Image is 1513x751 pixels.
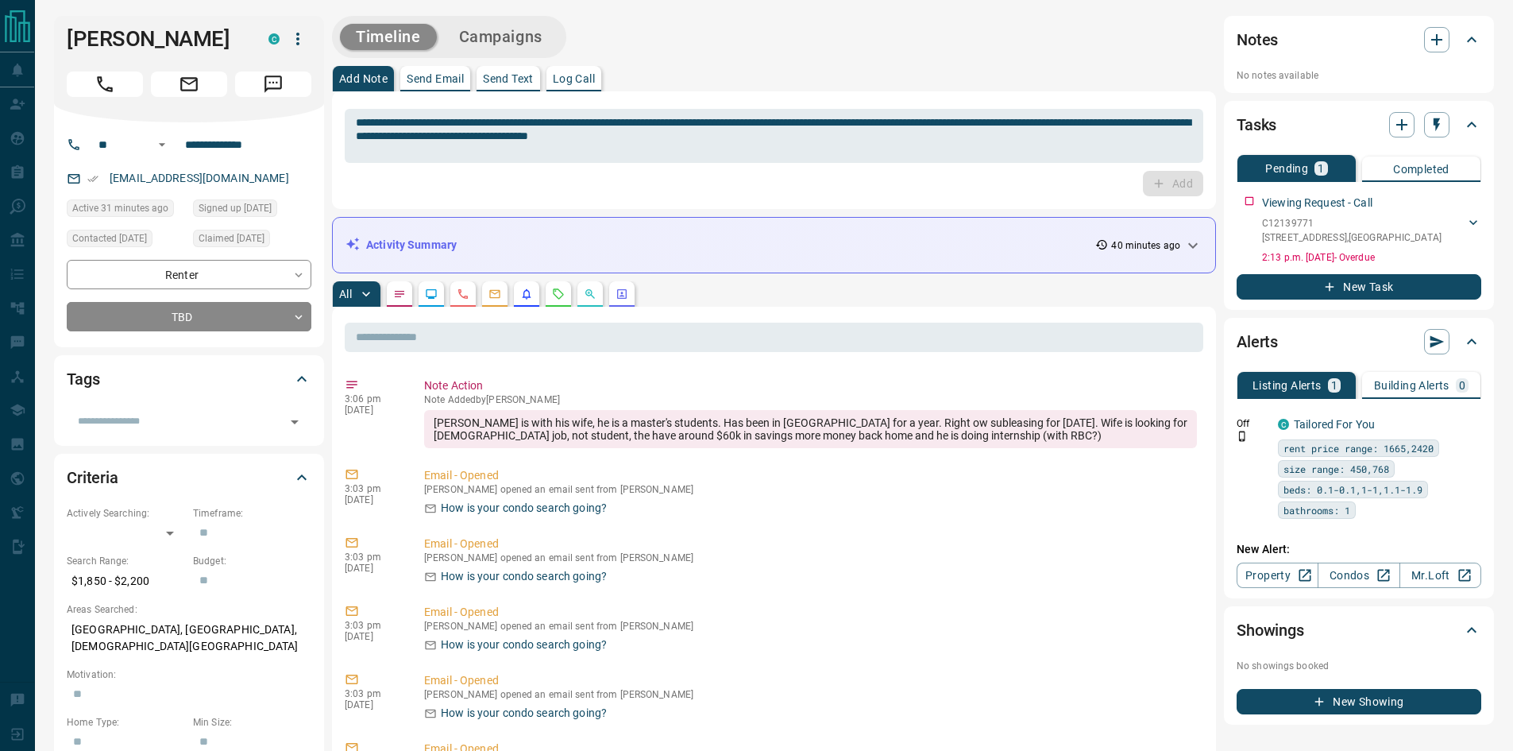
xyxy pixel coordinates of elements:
p: Note Action [424,377,1197,394]
div: condos.ca [268,33,280,45]
p: C12139771 [1262,216,1442,230]
p: Off [1237,416,1268,431]
div: Activity Summary40 minutes ago [345,230,1202,260]
p: Building Alerts [1374,380,1449,391]
p: 3:03 pm [345,688,400,699]
span: Signed up [DATE] [199,200,272,216]
p: [PERSON_NAME] opened an email sent from [PERSON_NAME] [424,484,1197,495]
p: Motivation: [67,668,311,682]
span: size range: 450,768 [1283,461,1389,477]
p: Search Range: [67,554,185,568]
p: Note Added by [PERSON_NAME] [424,394,1197,405]
p: 2:13 p.m. [DATE] - Overdue [1262,250,1481,265]
p: 1 [1318,163,1324,174]
p: Add Note [339,73,388,84]
p: Completed [1393,164,1449,175]
p: Email - Opened [424,672,1197,689]
p: [DATE] [345,699,400,710]
h2: Tags [67,366,99,392]
span: rent price range: 1665,2420 [1283,440,1434,456]
div: TBD [67,302,311,331]
svg: Calls [457,288,469,300]
p: Email - Opened [424,536,1197,552]
div: [PERSON_NAME] is with his wife, he is a master's students. Has been in [GEOGRAPHIC_DATA] for a ye... [424,410,1197,448]
h2: Criteria [67,465,118,490]
p: 3:03 pm [345,552,400,563]
div: Criteria [67,459,311,497]
p: [DATE] [345,494,400,505]
a: Property [1237,563,1318,588]
div: Tue Aug 12 2025 [193,230,311,252]
div: Wed Aug 13 2025 [67,199,185,222]
button: New Task [1237,274,1481,300]
span: Call [67,72,143,97]
svg: Opportunities [584,288,596,300]
span: Claimed [DATE] [199,230,264,246]
p: Email - Opened [424,604,1197,621]
p: [DATE] [345,563,400,574]
div: Tasks [1237,106,1481,144]
p: Pending [1265,163,1308,174]
p: Send Email [407,73,464,84]
h2: Notes [1237,27,1278,52]
p: 3:03 pm [345,620,400,631]
p: Home Type: [67,715,185,730]
p: Areas Searched: [67,602,311,617]
p: How is your condo search going? [441,500,607,517]
div: Alerts [1237,323,1481,361]
button: Open [284,411,306,433]
svg: Push Notification Only [1237,431,1248,442]
p: No showings booked [1237,659,1481,673]
p: [STREET_ADDRESS] , [GEOGRAPHIC_DATA] [1262,230,1442,245]
svg: Notes [393,288,406,300]
div: Showings [1237,611,1481,649]
p: Log Call [553,73,595,84]
p: No notes available [1237,68,1481,83]
button: Campaigns [443,24,558,50]
h1: [PERSON_NAME] [67,26,245,52]
div: Tue Aug 12 2025 [67,230,185,252]
div: Notes [1237,21,1481,59]
svg: Listing Alerts [520,288,533,300]
p: How is your condo search going? [441,705,607,722]
p: Activity Summary [366,237,457,254]
svg: Email Verified [87,173,98,184]
p: Email - Opened [424,467,1197,484]
p: Actively Searching: [67,506,185,521]
h2: Tasks [1237,112,1276,137]
p: 3:03 pm [345,483,400,494]
button: Open [152,135,172,154]
button: Timeline [340,24,437,50]
svg: Lead Browsing Activity [425,288,438,300]
p: 0 [1459,380,1465,391]
div: Tags [67,360,311,398]
p: Min Size: [193,715,311,730]
p: Viewing Request - Call [1262,195,1372,211]
svg: Emails [488,288,501,300]
p: [PERSON_NAME] opened an email sent from [PERSON_NAME] [424,689,1197,700]
p: 40 minutes ago [1111,238,1180,253]
span: Contacted [DATE] [72,230,147,246]
h2: Alerts [1237,329,1278,354]
p: How is your condo search going? [441,568,607,585]
span: Message [235,72,311,97]
button: New Showing [1237,689,1481,714]
div: C12139771[STREET_ADDRESS],[GEOGRAPHIC_DATA] [1262,213,1481,248]
p: [GEOGRAPHIC_DATA], [GEOGRAPHIC_DATA], [DEMOGRAPHIC_DATA][GEOGRAPHIC_DATA] [67,617,311,660]
p: 3:06 pm [345,393,400,405]
span: beds: 0.1-0.1,1-1,1.1-1.9 [1283,482,1422,497]
div: Mon Aug 11 2025 [193,199,311,222]
p: [PERSON_NAME] opened an email sent from [PERSON_NAME] [424,621,1197,632]
p: Timeframe: [193,506,311,521]
svg: Agent Actions [616,288,628,300]
div: condos.ca [1278,419,1289,430]
p: Budget: [193,554,311,568]
span: bathrooms: 1 [1283,502,1350,518]
p: How is your condo search going? [441,637,607,653]
p: $1,850 - $2,200 [67,568,185,594]
p: [PERSON_NAME] opened an email sent from [PERSON_NAME] [424,552,1197,563]
p: [DATE] [345,631,400,642]
p: Send Text [483,73,534,84]
div: Renter [67,260,311,289]
p: New Alert: [1237,541,1481,558]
